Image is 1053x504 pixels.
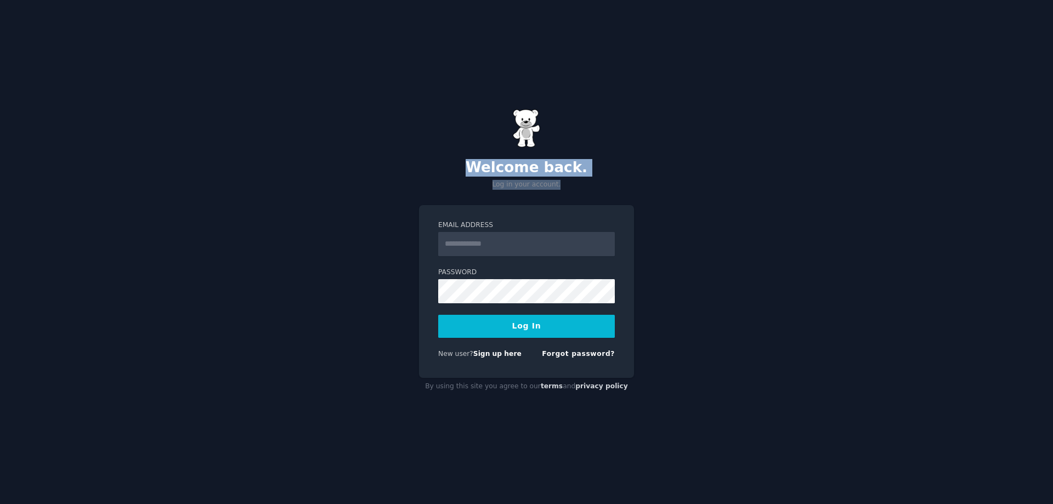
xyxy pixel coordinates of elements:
a: Forgot password? [542,350,615,358]
label: Email Address [438,220,615,230]
h2: Welcome back. [419,159,634,177]
img: Gummy Bear [513,109,540,148]
a: terms [541,382,563,390]
span: New user? [438,350,473,358]
a: privacy policy [575,382,628,390]
button: Log In [438,315,615,338]
a: Sign up here [473,350,522,358]
label: Password [438,268,615,278]
p: Log in your account. [419,180,634,190]
div: By using this site you agree to our and [419,378,634,395]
